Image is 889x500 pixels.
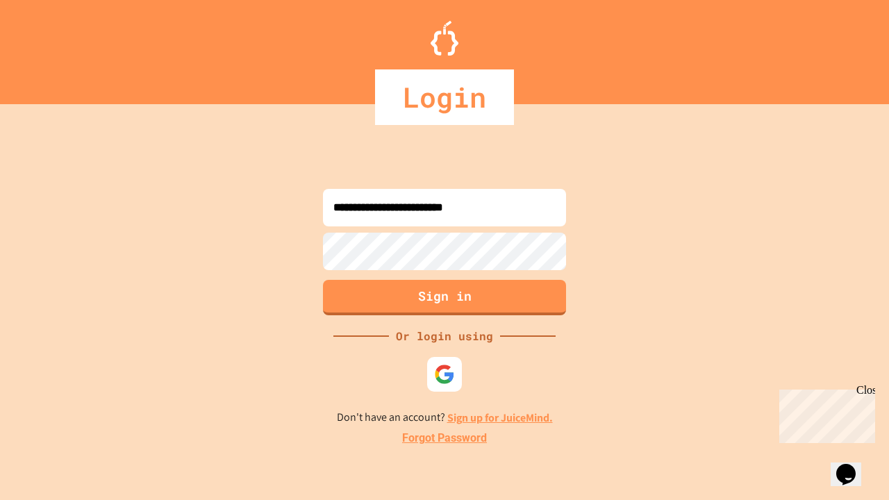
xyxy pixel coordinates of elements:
div: Login [375,69,514,125]
div: Or login using [389,328,500,344]
button: Sign in [323,280,566,315]
div: Chat with us now!Close [6,6,96,88]
p: Don't have an account? [337,409,553,426]
a: Forgot Password [402,430,487,447]
a: Sign up for JuiceMind. [447,410,553,425]
img: google-icon.svg [434,364,455,385]
iframe: chat widget [831,444,875,486]
img: Logo.svg [431,21,458,56]
iframe: chat widget [774,384,875,443]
